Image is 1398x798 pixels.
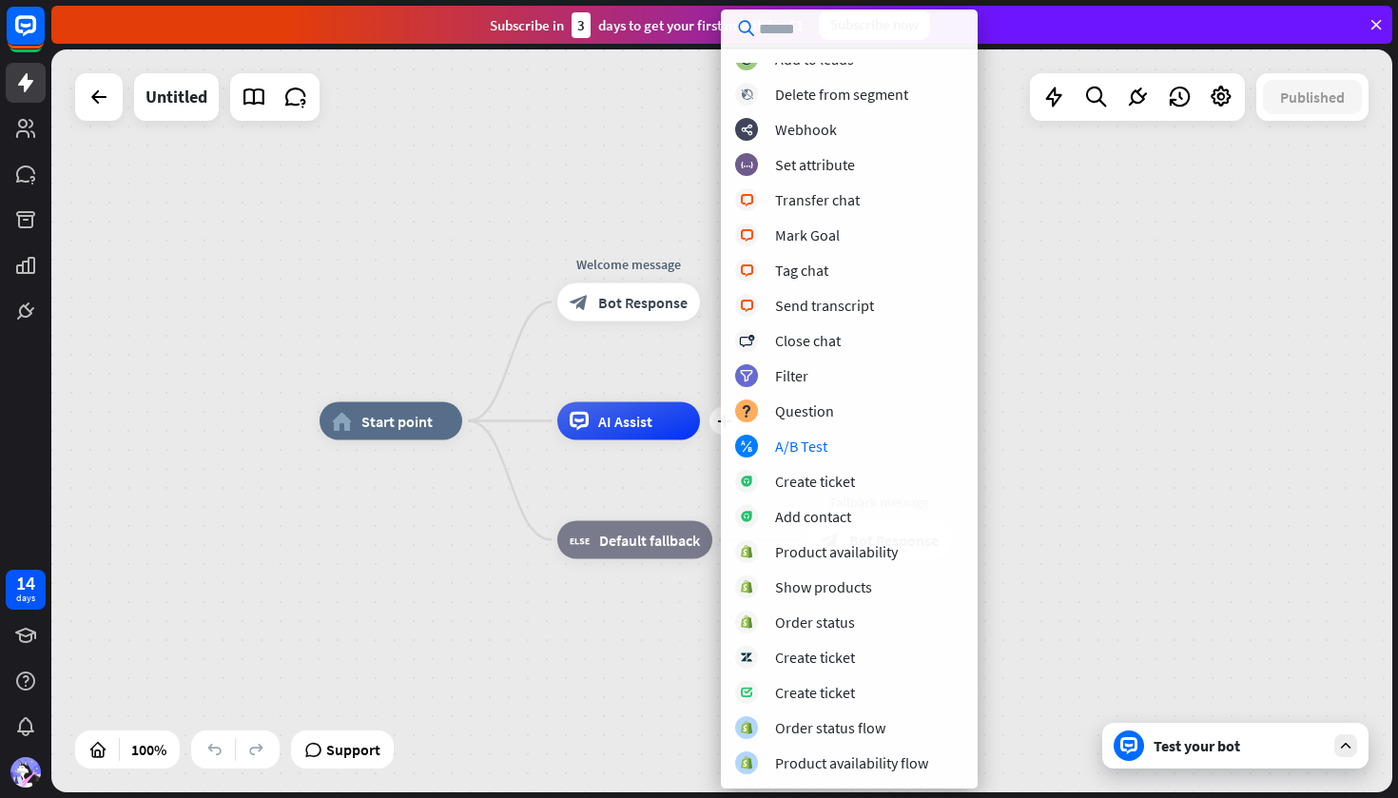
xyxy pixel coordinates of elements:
[775,437,827,456] div: A/B Test
[326,734,380,765] span: Support
[775,155,855,174] div: Set attribute
[572,12,591,38] div: 3
[741,405,752,418] i: block_question
[775,542,898,561] div: Product availability
[775,648,855,667] div: Create ticket
[775,613,855,632] div: Order status
[741,440,753,453] i: block_ab_testing
[717,415,731,428] i: plus
[775,507,851,526] div: Add contact
[490,12,804,38] div: Subscribe in days to get your first month for $1
[570,293,589,312] i: block_bot_response
[775,331,841,350] div: Close chat
[740,229,754,242] i: block_livechat
[775,753,928,772] div: Product availability flow
[775,190,860,209] div: Transfer chat
[1154,736,1325,755] div: Test your bot
[740,194,754,206] i: block_livechat
[15,8,72,65] button: Open LiveChat chat widget
[126,734,172,765] div: 100%
[775,401,834,420] div: Question
[740,264,754,277] i: block_livechat
[6,570,46,610] a: 14 days
[598,293,688,312] span: Bot Response
[775,85,908,104] div: Delete from segment
[739,335,754,347] i: block_close_chat
[361,412,433,431] span: Start point
[775,683,855,702] div: Create ticket
[599,531,700,550] span: Default fallback
[775,472,855,491] div: Create ticket
[741,124,753,136] i: webhooks
[598,412,652,431] span: AI Assist
[741,159,753,171] i: block_set_attribute
[775,296,874,315] div: Send transcript
[570,531,590,550] i: block_fallback
[16,574,35,592] div: 14
[775,718,885,737] div: Order status flow
[740,370,753,382] i: filter
[1263,80,1362,114] button: Published
[543,255,714,274] div: Welcome message
[775,577,872,596] div: Show products
[332,412,352,431] i: home_2
[740,300,754,312] i: block_livechat
[146,73,207,121] div: Untitled
[775,366,808,385] div: Filter
[775,120,837,139] div: Webhook
[775,225,840,244] div: Mark Goal
[741,88,753,101] i: block_delete_from_segment
[16,592,35,605] div: days
[775,261,828,280] div: Tag chat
